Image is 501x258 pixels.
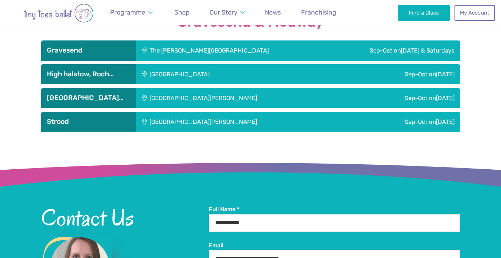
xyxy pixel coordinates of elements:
[47,94,130,102] h3: [GEOGRAPHIC_DATA]…
[47,46,130,55] h3: Gravesend
[436,71,454,78] span: [DATE]
[209,242,460,249] label: Email
[209,9,238,16] span: Our Story
[136,112,355,132] div: [GEOGRAPHIC_DATA][PERSON_NAME]
[136,88,355,108] div: [GEOGRAPHIC_DATA][PERSON_NAME]
[110,9,145,16] span: Programme
[436,118,454,125] span: [DATE]
[401,47,454,54] span: [DATE] & Saturdays
[327,40,460,60] div: Sep-Oct on
[206,5,248,21] a: Our Story
[454,5,495,21] a: My Account
[436,94,454,101] span: [DATE]
[107,5,156,21] a: Programme
[136,40,327,60] div: The [PERSON_NAME][GEOGRAPHIC_DATA]
[41,205,209,230] h2: Contact Us
[9,4,108,23] img: tiny toes ballet
[47,70,130,78] h3: High halstow, Roch…
[209,205,460,213] label: Full Name *
[262,5,284,21] a: News
[319,64,460,84] div: Sep-Oct on
[265,9,281,16] span: News
[355,88,460,108] div: Sep-Oct on
[47,117,130,126] h3: Strood
[136,64,319,84] div: [GEOGRAPHIC_DATA]
[41,14,460,30] strong: Gravesend & Medway
[355,112,460,132] div: Sep-Oct on
[174,9,190,16] span: Shop
[171,5,193,21] a: Shop
[398,5,450,21] a: Find a Class
[298,5,339,21] a: Franchising
[301,9,336,16] span: Franchising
